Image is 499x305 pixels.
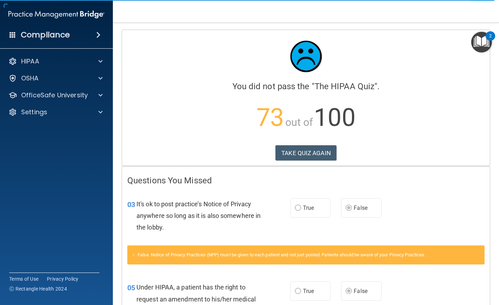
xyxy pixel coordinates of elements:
a: Privacy Policy [47,275,79,282]
input: False [346,206,352,211]
span: True [303,288,314,294]
span: 100 [314,103,355,132]
input: False [346,289,352,294]
img: sad_face.ecc698e2.jpg [285,35,327,78]
p: Settings [21,108,47,116]
h4: Questions You Missed [127,176,485,185]
p: HIPAA [21,57,39,66]
span: False. Notice of Privacy Practices (NPP) must be given to each patient and not just posted. Patie... [138,252,425,257]
span: It's ok to post practice’s Notice of Privacy anywhere so long as it is also somewhere in the lobby. [136,200,261,231]
div: 2 [489,36,492,45]
a: Terms of Use [9,275,38,282]
img: PMB logo [8,7,104,22]
input: True [295,206,301,211]
button: TAKE QUIZ AGAIN [275,145,336,161]
span: The HIPAA Quiz [315,81,375,91]
span: 03 [127,200,135,209]
a: Settings [8,108,103,116]
h4: You did not pass the " ". [127,82,485,91]
p: OSHA [21,74,39,83]
a: HIPAA [8,57,103,66]
span: out of [285,116,313,128]
span: False [354,288,367,294]
h4: Compliance [21,30,70,40]
span: 73 [256,103,284,132]
button: Open Resource Center, 2 new notifications [471,32,492,53]
p: OfficeSafe University [21,91,88,99]
span: 05 [127,283,135,292]
span: Ⓒ Rectangle Health 2024 [9,285,67,292]
a: OfficeSafe University [8,91,103,99]
a: OSHA [8,74,103,83]
span: False [354,205,367,211]
span: True [303,205,314,211]
input: True [295,289,301,294]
